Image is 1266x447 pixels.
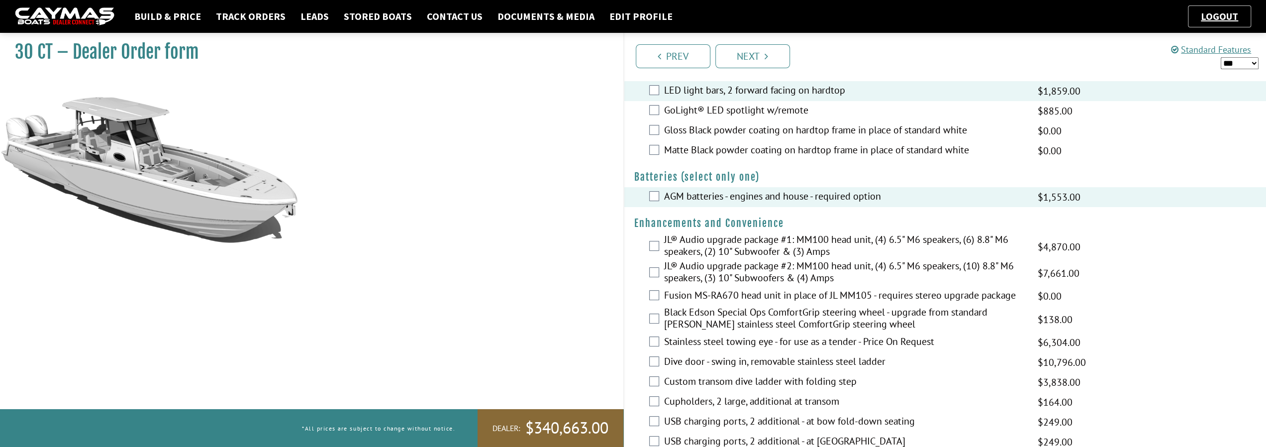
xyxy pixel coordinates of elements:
a: Track Orders [211,10,291,23]
span: $10,796.00 [1038,355,1086,370]
h4: Enhancements and Convenience [634,217,1257,229]
label: Custom transom dive ladder with folding step [664,375,1025,390]
span: $3,838.00 [1038,375,1080,390]
a: Build & Price [129,10,206,23]
a: Prev [636,44,710,68]
img: caymas-dealer-connect-2ed40d3bc7270c1d8d7ffb4b79bf05adc795679939227970def78ec6f6c03838.gif [15,7,114,26]
label: Cupholders, 2 large, additional at transom [664,395,1025,410]
h1: 30 CT – Dealer Order form [15,41,598,63]
a: Leads [295,10,334,23]
label: LED light bars, 2 forward facing on hardtop [664,84,1025,99]
span: $1,859.00 [1038,84,1080,99]
span: $138.00 [1038,312,1072,327]
label: Black Edson Special Ops ComfortGrip steering wheel - upgrade from standard [PERSON_NAME] stainles... [664,306,1025,333]
label: Fusion MS-RA670 head unit in place of JL MM105 - requires stereo upgrade package [664,289,1025,304]
span: Dealer: [492,423,520,434]
a: Logout [1196,10,1243,22]
span: $0.00 [1038,123,1062,138]
label: Matte Black powder coating on hardtop frame in place of standard white [664,144,1025,158]
span: $4,870.00 [1038,239,1080,254]
span: $249.00 [1038,415,1072,430]
span: $0.00 [1038,289,1062,304]
a: Documents & Media [492,10,599,23]
a: Dealer:$340,663.00 [478,409,623,447]
a: Standard Features [1171,44,1251,55]
span: $885.00 [1038,104,1072,118]
h4: Batteries (select only one) [634,171,1257,183]
span: $164.00 [1038,395,1072,410]
label: GoLight® LED spotlight w/remote [664,104,1025,118]
label: JL® Audio upgrade package #2: MM100 head unit, (4) 6.5" M6 speakers, (10) 8.8" M6 speakers, (3) 1... [664,260,1025,286]
a: Next [715,44,790,68]
label: JL® Audio upgrade package #1: MM100 head unit, (4) 6.5" M6 speakers, (6) 8.8" M6 speakers, (2) 10... [664,233,1025,260]
span: $6,304.00 [1038,335,1080,350]
span: $340,663.00 [525,418,608,439]
span: $1,553.00 [1038,190,1080,205]
label: Gloss Black powder coating on hardtop frame in place of standard white [664,124,1025,138]
span: $7,661.00 [1038,266,1079,281]
label: AGM batteries - engines and house - required option [664,190,1025,205]
a: Edit Profile [604,10,678,23]
a: Stored Boats [339,10,417,23]
label: Stainless steel towing eye - for use as a tender - Price On Request [664,335,1025,350]
p: *All prices are subject to change without notice. [302,420,455,437]
label: USB charging ports, 2 additional - at bow fold-down seating [664,415,1025,430]
a: Contact Us [422,10,487,23]
span: $0.00 [1038,143,1062,158]
label: Dive door - swing in, removable stainless steel ladder [664,355,1025,370]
